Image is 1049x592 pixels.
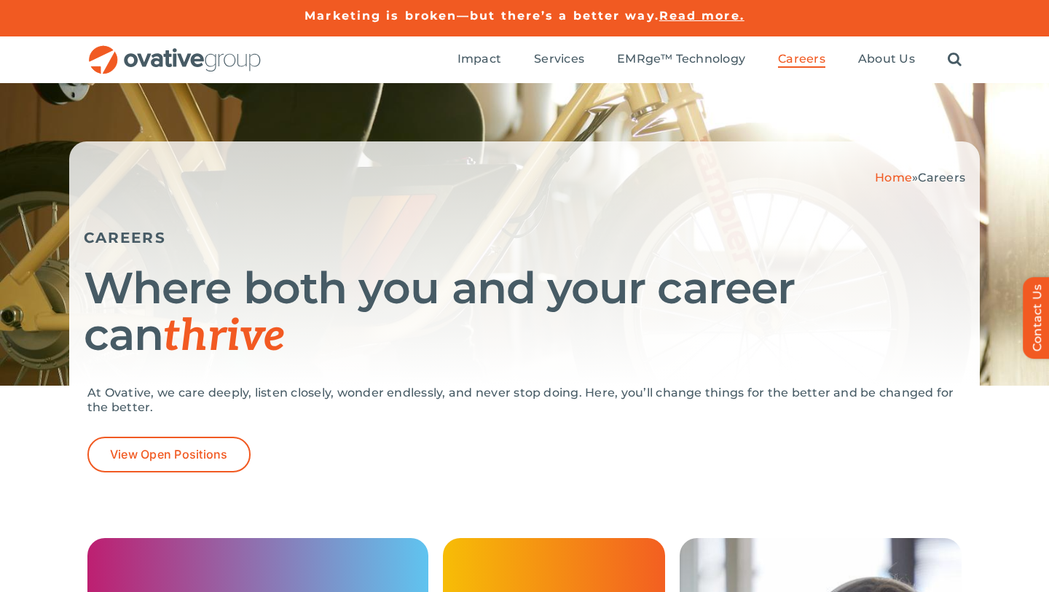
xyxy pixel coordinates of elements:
[858,52,915,68] a: About Us
[659,9,744,23] a: Read more.
[778,52,825,68] a: Careers
[87,44,262,58] a: OG_Full_horizontal_RGB
[617,52,745,66] span: EMRge™ Technology
[163,311,285,363] span: thrive
[457,52,501,66] span: Impact
[617,52,745,68] a: EMRge™ Technology
[84,229,965,246] h5: CAREERS
[948,52,962,68] a: Search
[778,52,825,66] span: Careers
[110,448,228,461] span: View Open Positions
[875,171,912,184] a: Home
[858,52,915,66] span: About Us
[534,52,584,66] span: Services
[534,52,584,68] a: Services
[875,171,965,184] span: »
[457,36,962,83] nav: Menu
[84,265,965,360] h1: Where both you and your career can
[87,386,962,415] p: At Ovative, we care deeply, listen closely, wonder endlessly, and never stop doing. Here, you’ll ...
[457,52,501,68] a: Impact
[918,171,965,184] span: Careers
[305,9,659,23] a: Marketing is broken—but there’s a better way.
[87,437,251,472] a: View Open Positions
